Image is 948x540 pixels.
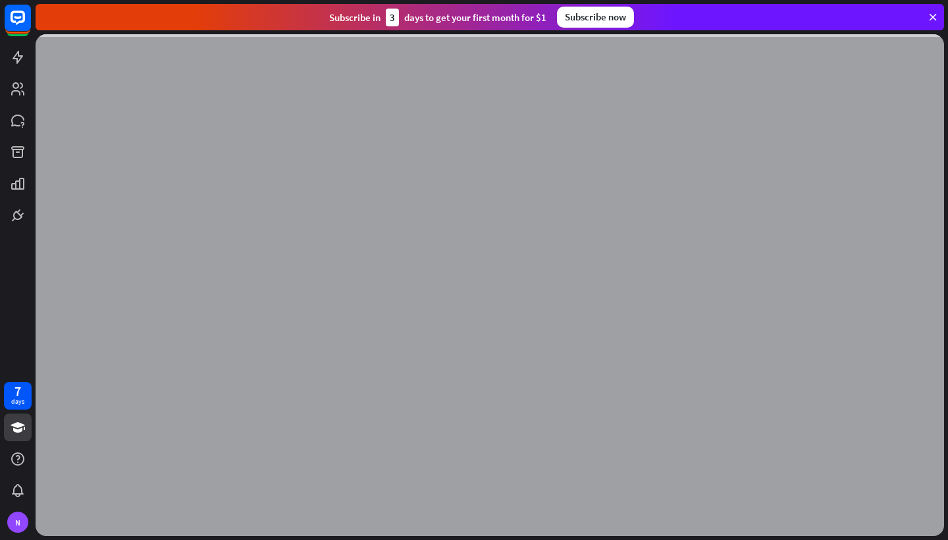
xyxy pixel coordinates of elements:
[4,382,32,410] a: 7 days
[329,9,546,26] div: Subscribe in days to get your first month for $1
[11,397,24,406] div: days
[386,9,399,26] div: 3
[14,385,21,397] div: 7
[557,7,634,28] div: Subscribe now
[7,512,28,533] div: N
